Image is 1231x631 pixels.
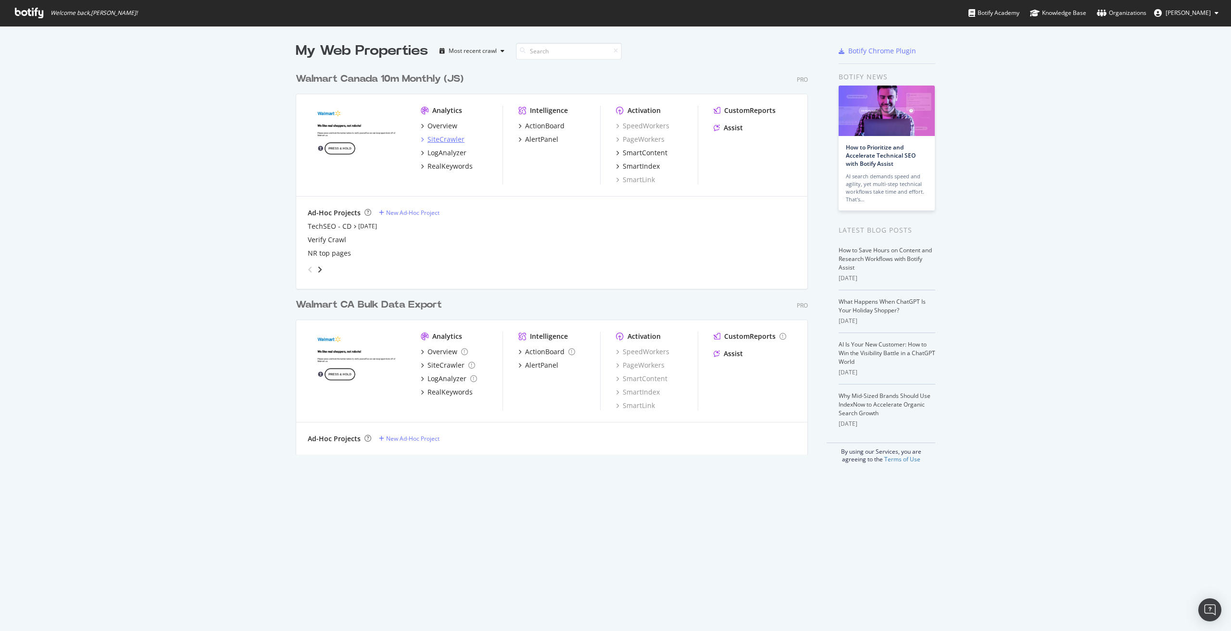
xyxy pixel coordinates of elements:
[421,374,477,384] a: LogAnalyzer
[308,222,352,231] a: TechSEO - CD
[427,360,465,370] div: SiteCrawler
[616,401,655,410] a: SmartLink
[616,121,669,131] a: SpeedWorkers
[50,9,138,17] span: Welcome back, [PERSON_NAME] !
[616,135,665,144] a: PageWorkers
[1097,8,1146,18] div: Organizations
[436,43,508,59] button: Most recent crawl
[714,349,743,359] a: Assist
[839,46,916,56] a: Botify Chrome Plugin
[525,121,565,131] div: ActionBoard
[1030,8,1086,18] div: Knowledge Base
[518,135,558,144] a: AlertPanel
[884,455,920,463] a: Terms of Use
[449,48,497,54] div: Most recent crawl
[427,374,466,384] div: LogAnalyzer
[616,347,669,357] a: SpeedWorkers
[839,72,935,82] div: Botify news
[628,106,661,115] div: Activation
[308,208,361,218] div: Ad-Hoc Projects
[724,349,743,359] div: Assist
[296,41,428,61] div: My Web Properties
[518,121,565,131] a: ActionBoard
[296,298,442,312] div: Walmart CA Bulk Data Export
[623,161,660,171] div: SmartIndex
[616,175,655,185] a: SmartLink
[421,121,457,131] a: Overview
[797,75,808,84] div: Pro
[839,297,926,314] a: What Happens When ChatGPT Is Your Holiday Shopper?
[724,123,743,133] div: Assist
[839,274,935,283] div: [DATE]
[839,392,930,417] a: Why Mid-Sized Brands Should Use IndexNow to Accelerate Organic Search Growth
[386,209,440,217] div: New Ad-Hoc Project
[714,106,776,115] a: CustomReports
[530,332,568,341] div: Intelligence
[518,347,575,357] a: ActionBoard
[839,317,935,325] div: [DATE]
[516,43,622,60] input: Search
[308,332,405,409] img: walmartsecondary.ca
[714,332,786,341] a: CustomReports
[616,360,665,370] a: PageWorkers
[1166,9,1211,17] span: Costa Dallis
[968,8,1019,18] div: Botify Academy
[432,332,462,341] div: Analytics
[724,106,776,115] div: CustomReports
[308,248,351,258] a: NR top pages
[427,387,473,397] div: RealKeywords
[427,347,457,357] div: Overview
[308,106,405,184] img: walmart.ca
[421,161,473,171] a: RealKeywords
[797,301,808,309] div: Pro
[525,347,565,357] div: ActionBoard
[1198,598,1221,621] div: Open Intercom Messenger
[530,106,568,115] div: Intelligence
[296,298,446,312] a: Walmart CA Bulk Data Export
[304,262,316,277] div: angle-left
[827,443,935,463] div: By using our Services, you are agreeing to the
[616,374,667,384] a: SmartContent
[421,387,473,397] a: RealKeywords
[525,135,558,144] div: AlertPanel
[421,148,466,158] a: LogAnalyzer
[308,434,361,444] div: Ad-Hoc Projects
[724,332,776,341] div: CustomReports
[427,148,466,158] div: LogAnalyzer
[308,235,346,245] a: Verify Crawl
[616,387,660,397] a: SmartIndex
[296,72,464,86] div: Walmart Canada 10m Monthly (JS)
[421,347,468,357] a: Overview
[358,222,377,230] a: [DATE]
[386,434,440,443] div: New Ad-Hoc Project
[714,123,743,133] a: Assist
[525,360,558,370] div: AlertPanel
[379,434,440,443] a: New Ad-Hoc Project
[427,135,465,144] div: SiteCrawler
[427,161,473,171] div: RealKeywords
[432,106,462,115] div: Analytics
[296,72,467,86] a: Walmart Canada 10m Monthly (JS)
[623,148,667,158] div: SmartContent
[316,265,323,274] div: angle-right
[616,161,660,171] a: SmartIndex
[839,246,932,272] a: How to Save Hours on Content and Research Workflows with Botify Assist
[839,225,935,235] div: Latest Blog Posts
[616,148,667,158] a: SmartContent
[421,360,475,370] a: SiteCrawler
[379,209,440,217] a: New Ad-Hoc Project
[848,46,916,56] div: Botify Chrome Plugin
[628,332,661,341] div: Activation
[518,360,558,370] a: AlertPanel
[839,340,935,366] a: AI Is Your New Customer: How to Win the Visibility Battle in a ChatGPT World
